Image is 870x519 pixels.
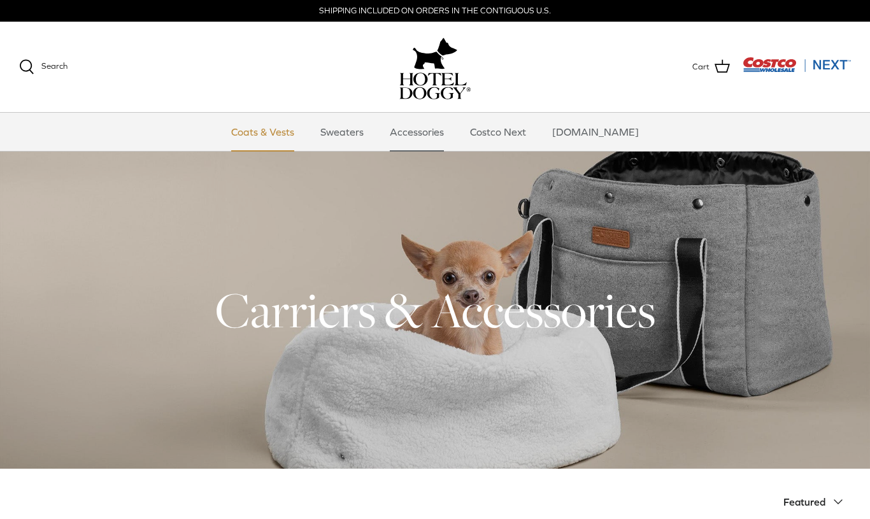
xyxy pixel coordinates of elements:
a: Search [19,59,68,75]
span: Featured [783,496,825,508]
a: hoteldoggy.com hoteldoggycom [399,34,471,99]
a: [DOMAIN_NAME] [541,113,650,151]
a: Sweaters [309,113,375,151]
h1: Carriers & Accessories [19,279,851,341]
a: Accessories [378,113,455,151]
a: Costco Next [459,113,538,151]
a: Visit Costco Next [743,65,851,75]
a: Coats & Vests [220,113,306,151]
img: hoteldoggy.com [413,34,457,73]
a: Cart [692,59,730,75]
button: Featured [783,488,851,516]
span: Search [41,61,68,71]
img: hoteldoggycom [399,73,471,99]
img: Costco Next [743,57,851,73]
span: Cart [692,60,710,74]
